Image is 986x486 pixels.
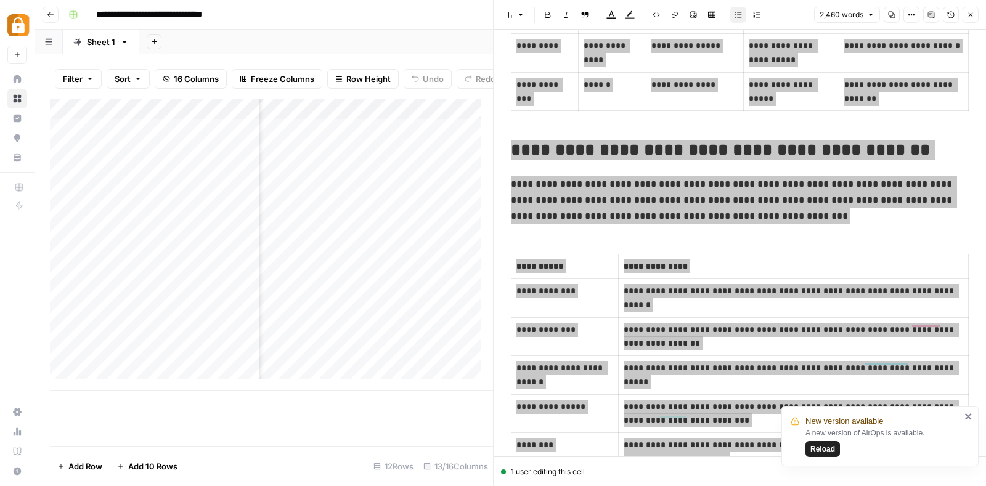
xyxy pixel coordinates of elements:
span: Undo [423,73,444,85]
span: 2,460 words [820,9,863,20]
span: 16 Columns [174,73,219,85]
button: close [964,411,973,421]
a: Settings [7,402,27,422]
button: 2,460 words [814,7,880,23]
span: Redo [476,73,495,85]
span: Sort [115,73,131,85]
button: Freeze Columns [232,69,322,89]
a: Learning Hub [7,442,27,461]
button: Help + Support [7,461,27,481]
a: Home [7,69,27,89]
span: Add Row [68,460,102,472]
button: Row Height [327,69,399,89]
div: 13/16 Columns [418,456,493,476]
a: Usage [7,422,27,442]
button: Filter [55,69,102,89]
div: Sheet 1 [87,36,115,48]
a: Browse [7,89,27,108]
span: Filter [63,73,83,85]
img: Adzz Logo [7,14,30,36]
button: Workspace: Adzz [7,10,27,41]
span: Add 10 Rows [128,460,177,472]
span: New version available [805,415,883,427]
a: Opportunities [7,128,27,148]
button: Redo [457,69,503,89]
button: Add 10 Rows [110,456,185,476]
button: Add Row [50,456,110,476]
button: Sort [107,69,150,89]
div: 12 Rows [369,456,418,476]
a: Your Data [7,148,27,168]
button: 16 Columns [155,69,227,89]
span: Reload [810,443,835,455]
button: Undo [404,69,452,89]
div: A new version of AirOps is available. [805,427,961,457]
a: Insights [7,108,27,128]
span: Freeze Columns [251,73,314,85]
button: Reload [805,441,840,457]
span: Row Height [346,73,391,85]
div: 1 user editing this cell [501,466,979,477]
a: Sheet 1 [63,30,139,54]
